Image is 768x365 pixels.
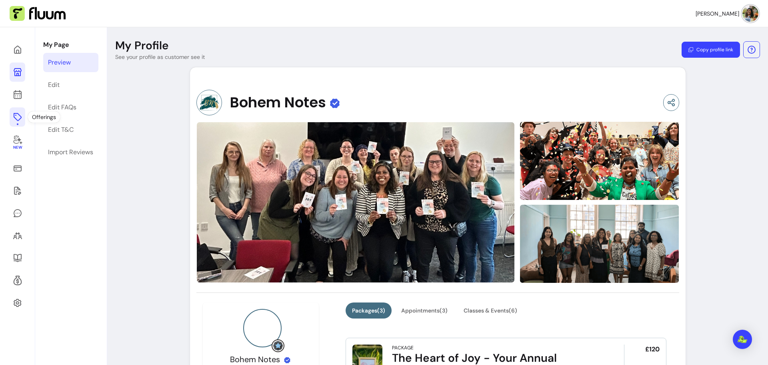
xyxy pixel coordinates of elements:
p: My Page [43,40,98,50]
a: Sales [10,159,25,178]
p: See your profile as customer see it [115,53,205,61]
img: Provider image [196,90,222,115]
div: Offerings [28,111,60,123]
div: Edit [48,80,60,90]
img: Grow [273,341,283,351]
a: Import Reviews [43,143,98,162]
a: Refer & Earn [10,271,25,290]
a: Offerings [10,107,25,127]
p: My Profile [115,38,169,53]
span: [PERSON_NAME] [696,10,739,18]
span: Bohem Notes [230,354,280,365]
a: Calendar [10,85,25,104]
img: Provider image [243,309,282,347]
a: My Page [10,63,25,82]
div: Import Reviews [48,147,93,157]
button: Classes & Events(6) [457,302,524,319]
button: Appointments(3) [395,302,454,319]
div: Edit FAQs [48,103,76,112]
a: Edit FAQs [43,98,98,117]
div: Edit T&C [48,125,74,135]
div: Preview [48,58,71,67]
span: Bohem Notes [230,95,326,111]
img: avatar [742,6,758,22]
button: avatar[PERSON_NAME] [696,6,758,22]
button: Copy profile link [682,42,740,58]
a: Resources [10,248,25,268]
img: image-0 [196,122,515,283]
a: Clients [10,226,25,245]
a: Home [10,40,25,59]
a: Edit [43,75,98,95]
a: My Messages [10,204,25,223]
span: New [13,145,22,150]
button: Packages(3) [346,302,392,319]
div: Package [392,345,414,351]
a: New [10,130,25,155]
a: Waivers [10,181,25,200]
img: Fluum Logo [10,6,66,21]
div: Open Intercom Messenger [733,330,752,349]
a: Preview [43,53,98,72]
a: Edit T&C [43,120,98,139]
a: Settings [10,293,25,313]
img: image-1 [520,96,679,226]
img: image-2 [520,204,679,284]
